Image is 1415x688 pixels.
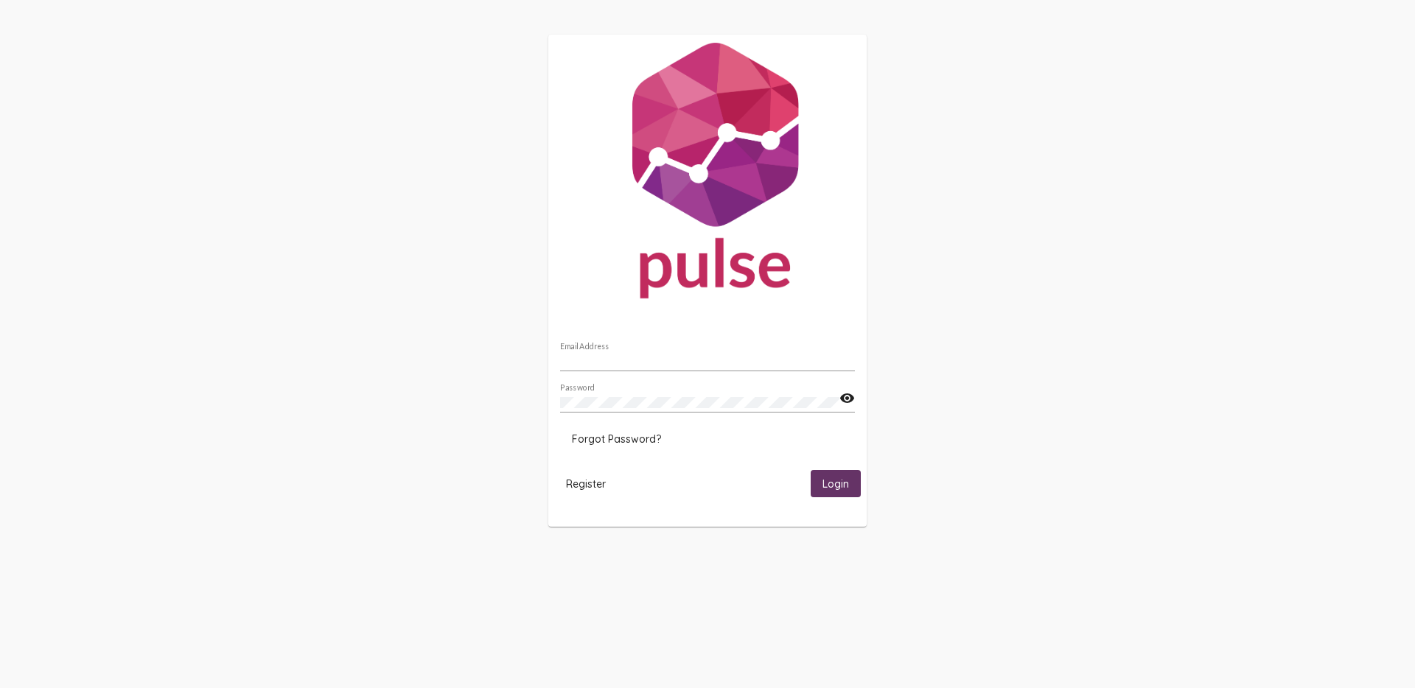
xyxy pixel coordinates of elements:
mat-icon: visibility [839,390,855,407]
button: Login [811,470,861,497]
img: Pulse For Good Logo [548,35,867,313]
span: Login [822,477,849,491]
button: Register [554,470,618,497]
span: Register [566,477,606,491]
span: Forgot Password? [572,432,661,446]
button: Forgot Password? [560,426,673,452]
